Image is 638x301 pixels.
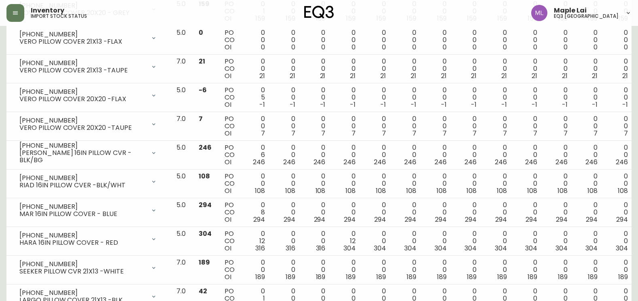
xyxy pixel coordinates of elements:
span: Inventory [31,7,64,14]
div: 0 5 [248,87,265,108]
span: 294 [284,215,295,224]
span: 21 [411,71,416,81]
div: 0 0 [399,115,416,137]
div: [PHONE_NUMBER] [19,88,146,95]
div: 0 0 [278,201,295,223]
span: 7 [624,129,628,138]
span: 7 [593,129,598,138]
span: 246 [404,157,416,167]
span: 7 [443,129,447,138]
div: [PHONE_NUMBER]VERO PILLOW COVER 21X13 -FLAX [13,29,163,47]
div: 0 0 [520,144,537,166]
td: 5.0 [170,227,192,256]
span: 108 [345,186,356,195]
div: 0 6 [248,144,265,166]
span: -1 [411,100,416,109]
div: 0 0 [399,58,416,80]
span: 108 [497,186,507,195]
span: 7 [261,129,265,138]
span: OI [225,272,231,282]
span: -1 [441,100,447,109]
span: 304 [435,244,447,253]
div: 0 0 [338,201,356,223]
div: 0 0 [429,29,447,51]
div: 0 0 [248,115,265,137]
div: 0 0 [308,87,326,108]
div: 0 0 [550,115,568,137]
div: RIAD 16IN PILLOW CVER -BLK/WHT [19,182,146,189]
span: 21 [471,71,477,81]
span: 246 [585,157,598,167]
span: 189 [407,272,416,282]
span: 294 [344,215,356,224]
div: [PHONE_NUMBER] [19,261,146,268]
div: [PHONE_NUMBER] [19,289,146,297]
div: 0 0 [429,115,447,137]
span: 21 [532,71,537,81]
span: 294 [556,215,568,224]
span: -1 [562,100,568,109]
span: OI [225,244,231,253]
span: 294 [405,215,416,224]
div: 0 0 [459,115,477,137]
span: 7 [291,129,295,138]
div: 0 8 [248,201,265,223]
span: 0 [412,42,416,52]
div: 0 0 [278,144,295,166]
span: 21 [592,71,598,81]
div: 0 0 [490,259,507,281]
div: [PHONE_NUMBER]VERO PILLOW COVER 20X20 -TAUPE [13,115,163,133]
div: 0 0 [610,29,628,51]
div: HARA 16IN PILLOW COVER - RED [19,239,146,246]
div: PO CO [225,259,235,281]
span: 0 [199,28,203,37]
div: 0 0 [369,58,386,80]
td: 7.0 [170,112,192,141]
div: 0 0 [308,259,326,281]
div: 0 0 [610,115,628,137]
div: [PHONE_NUMBER] [19,232,146,239]
div: 0 0 [459,173,477,195]
div: 0 0 [490,230,507,252]
span: 108 [199,172,210,181]
span: -1 [471,100,477,109]
div: 0 0 [490,58,507,80]
span: 108 [376,186,386,195]
div: 0 0 [429,259,447,281]
span: 7 [352,129,356,138]
span: OI [225,42,231,52]
span: 294 [199,200,212,210]
div: [PHONE_NUMBER]SEEKER PILLOW CVR 21X13 -WHITE [13,259,163,277]
div: 0 0 [610,144,628,166]
span: 246 [435,157,447,167]
div: 0 0 [278,29,295,51]
div: [PHONE_NUMBER] [19,59,146,67]
span: 246 [464,157,477,167]
div: 0 0 [490,201,507,223]
div: 0 0 [338,58,356,80]
div: 0 0 [550,58,568,80]
div: 0 0 [610,230,628,252]
div: 0 0 [581,87,598,108]
span: 0 [564,42,568,52]
div: 0 0 [520,87,537,108]
span: 246 [343,157,356,167]
span: 189 [199,258,210,267]
div: 0 0 [338,29,356,51]
img: logo [304,6,334,19]
span: 246 [616,157,628,167]
div: 0 0 [429,144,447,166]
div: 0 0 [278,173,295,195]
span: 0 [593,42,598,52]
span: -1 [532,100,537,109]
div: 0 0 [520,29,537,51]
div: 0 0 [520,230,537,252]
span: 294 [616,215,628,224]
div: [PHONE_NUMBER] [19,31,146,38]
div: SEEKER PILLOW CVR 21X13 -WHITE [19,268,146,275]
span: 189 [437,272,447,282]
span: 304 [464,244,477,253]
span: OI [225,157,231,167]
span: 304 [525,244,537,253]
span: OI [225,71,231,81]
